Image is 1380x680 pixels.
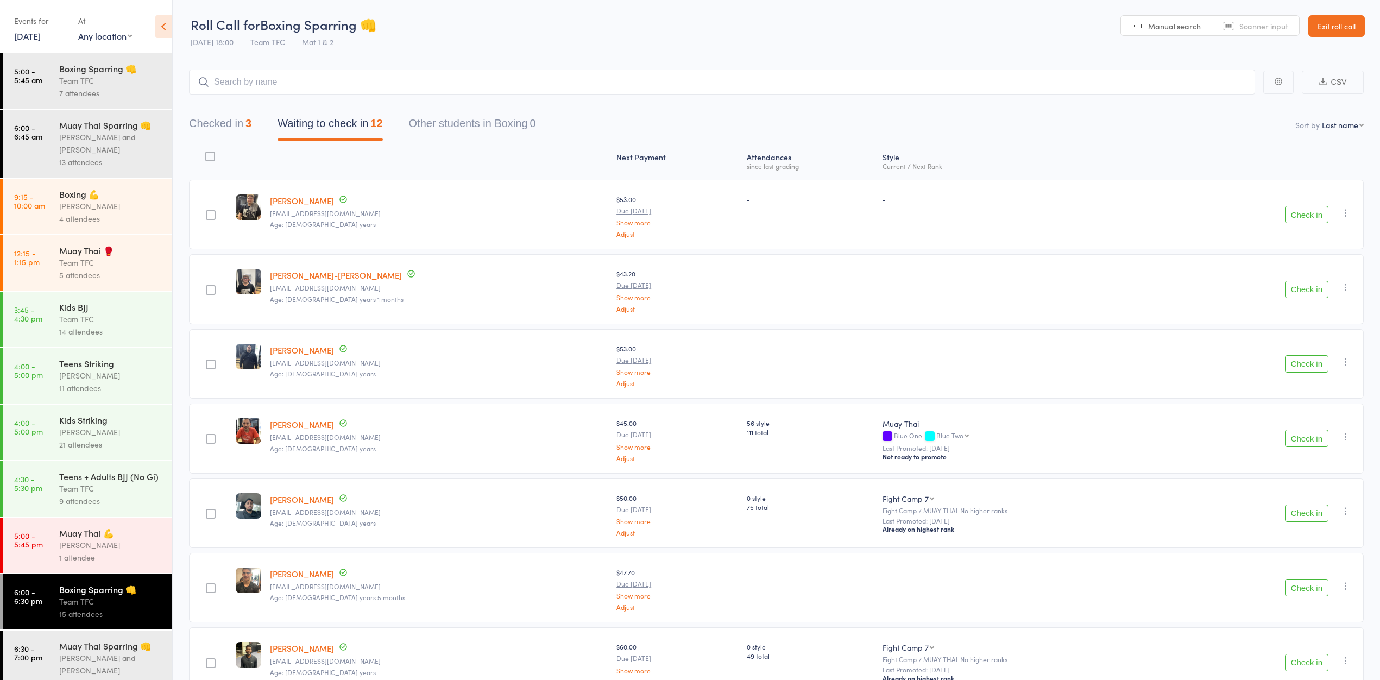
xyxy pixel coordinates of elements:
[883,525,1173,533] div: Already on highest rank
[3,110,172,178] a: 6:00 -6:45 amMuay Thai Sparring 👊[PERSON_NAME] and [PERSON_NAME]13 attendees
[616,305,738,312] a: Adjust
[14,249,40,266] time: 12:15 - 1:15 pm
[616,568,738,610] div: $47.70
[14,123,42,141] time: 6:00 - 6:45 am
[191,15,260,33] span: Roll Call for
[747,162,874,169] div: since last grading
[250,36,285,47] span: Team TFC
[270,369,376,378] span: Age: [DEMOGRAPHIC_DATA] years
[742,146,879,175] div: Atten­dances
[616,592,738,599] a: Show more
[59,244,163,256] div: Muay Thai 🥊
[236,269,261,294] img: image1758618650.png
[59,414,163,426] div: Kids Striking
[747,269,874,278] div: -
[616,207,738,215] small: Due [DATE]
[883,507,1173,514] div: Fight Camp 7 MUAY THAI
[59,382,163,394] div: 11 attendees
[747,651,874,660] span: 49 total
[14,362,43,379] time: 4:00 - 5:00 pm
[883,666,1173,673] small: Last Promoted: [DATE]
[270,657,608,665] small: Abdimohamed8421@gmail.com
[59,87,163,99] div: 7 attendees
[191,36,234,47] span: [DATE] 18:00
[883,642,929,653] div: Fight Camp 7
[616,194,738,237] div: $53.00
[530,117,536,129] div: 0
[270,518,376,527] span: Age: [DEMOGRAPHIC_DATA] years
[883,194,1173,204] div: -
[59,325,163,338] div: 14 attendees
[883,452,1173,461] div: Not ready to promote
[3,348,172,404] a: 4:00 -5:00 pmTeens Striking[PERSON_NAME]11 attendees
[960,506,1007,515] span: No higher ranks
[189,70,1255,95] input: Search by name
[59,301,163,313] div: Kids BJJ
[747,194,874,204] div: -
[1285,281,1328,298] button: Check in
[14,644,42,662] time: 6:30 - 7:00 pm
[883,162,1173,169] div: Current / Next Rank
[409,112,536,141] button: Other students in Boxing0
[59,200,163,212] div: [PERSON_NAME]
[616,219,738,226] a: Show more
[59,188,163,200] div: Boxing 💪
[59,156,163,168] div: 13 attendees
[1308,15,1365,37] a: Exit roll call
[747,493,874,502] span: 0 style
[3,53,172,109] a: 5:00 -5:45 amBoxing Sparring 👊Team TFC7 attendees
[747,568,874,577] div: -
[270,668,376,677] span: Age: [DEMOGRAPHIC_DATA] years
[245,117,251,129] div: 3
[270,219,376,229] span: Age: [DEMOGRAPHIC_DATA] years
[59,62,163,74] div: Boxing Sparring 👊
[59,551,163,564] div: 1 attendee
[302,36,333,47] span: Mat 1 & 2
[1239,21,1288,32] span: Scanner input
[747,427,874,437] span: 111 total
[14,475,42,492] time: 4:30 - 5:30 pm
[1285,505,1328,522] button: Check in
[612,146,742,175] div: Next Payment
[59,357,163,369] div: Teens Striking
[270,359,608,367] small: Chaseeli7@gmail.com
[883,269,1173,278] div: -
[59,256,163,269] div: Team TFC
[59,482,163,495] div: Team TFC
[3,235,172,291] a: 12:15 -1:15 pmMuay Thai 🥊Team TFC5 attendees
[616,230,738,237] a: Adjust
[59,583,163,595] div: Boxing Sparring 👊
[616,269,738,312] div: $43.20
[616,654,738,662] small: Due [DATE]
[278,112,382,141] button: Waiting to check in12
[236,642,261,668] img: image1721814373.png
[616,344,738,387] div: $53.00
[270,433,608,441] small: Cahs030511@outlook.com
[59,369,163,382] div: [PERSON_NAME]
[616,603,738,610] a: Adjust
[59,470,163,482] div: Teens + Adults BJJ (No Gi)
[616,580,738,588] small: Due [DATE]
[236,194,261,220] img: image1759399736.png
[270,195,334,206] a: [PERSON_NAME]
[236,568,261,593] img: image1746424960.png
[270,294,404,304] span: Age: [DEMOGRAPHIC_DATA] years 1 months
[189,112,251,141] button: Checked in3
[59,119,163,131] div: Muay Thai Sparring 👊
[270,508,608,516] small: joshuaxjaeger@gmail.com
[616,506,738,513] small: Due [DATE]
[747,418,874,427] span: 56 style
[616,294,738,301] a: Show more
[59,131,163,156] div: [PERSON_NAME] and [PERSON_NAME]
[270,269,402,281] a: [PERSON_NAME]-[PERSON_NAME]
[747,642,874,651] span: 0 style
[616,493,738,536] div: $50.00
[270,568,334,580] a: [PERSON_NAME]
[616,667,738,674] a: Show more
[14,67,42,84] time: 5:00 - 5:45 am
[1285,579,1328,596] button: Check in
[1322,119,1358,130] div: Last name
[960,654,1007,664] span: No higher ranks
[616,418,738,461] div: $45.00
[270,210,608,217] small: jordanbarnard41@outlook.com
